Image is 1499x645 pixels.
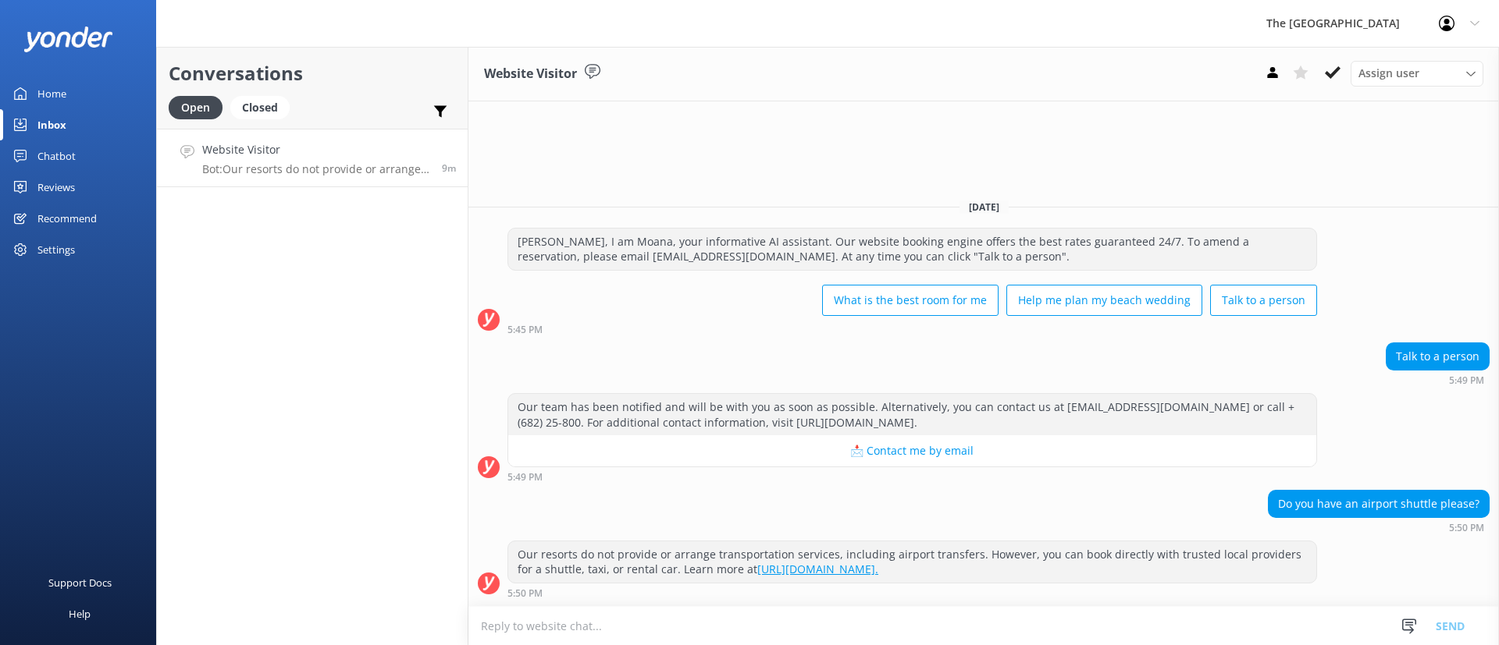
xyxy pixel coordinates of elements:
div: Assign User [1351,61,1483,86]
div: Inbox [37,109,66,140]
button: Help me plan my beach wedding [1006,285,1202,316]
div: Open [169,96,223,119]
strong: 5:50 PM [1449,523,1484,533]
a: [URL][DOMAIN_NAME]. [757,562,878,576]
button: What is the best room for me [822,285,999,316]
strong: 5:45 PM [507,325,543,335]
div: Talk to a person [1387,343,1489,370]
div: Sep 07 2025 05:49pm (UTC -10:00) Pacific/Honolulu [507,471,1317,482]
div: Recommend [37,203,97,234]
button: Talk to a person [1210,285,1317,316]
h2: Conversations [169,58,456,88]
strong: 5:49 PM [507,473,543,482]
span: Assign user [1358,65,1419,82]
div: Home [37,78,66,109]
div: Sep 07 2025 05:50pm (UTC -10:00) Pacific/Honolulu [507,587,1317,598]
button: 📩 Contact me by email [508,435,1316,466]
div: Help [69,598,91,629]
h3: Website Visitor [484,64,577,84]
div: Our team has been notified and will be with you as soon as possible. Alternatively, you can conta... [508,394,1316,435]
span: [DATE] [960,200,1009,214]
div: Chatbot [37,140,76,172]
a: Open [169,98,230,115]
div: Closed [230,96,290,119]
div: [PERSON_NAME], I am Moana, your informative AI assistant. Our website booking engine offers the b... [508,229,1316,270]
div: Do you have an airport shuttle please? [1269,491,1489,517]
a: Closed [230,98,297,115]
div: Support Docs [48,567,112,598]
div: Sep 07 2025 05:45pm (UTC -10:00) Pacific/Honolulu [507,324,1317,335]
div: Sep 07 2025 05:49pm (UTC -10:00) Pacific/Honolulu [1386,374,1490,385]
strong: 5:49 PM [1449,376,1484,385]
a: Website VisitorBot:Our resorts do not provide or arrange transportation services, including airpo... [157,129,468,187]
img: yonder-white-logo.png [23,27,113,52]
div: Sep 07 2025 05:50pm (UTC -10:00) Pacific/Honolulu [1268,522,1490,533]
div: Our resorts do not provide or arrange transportation services, including airport transfers. Howev... [508,541,1316,583]
h4: Website Visitor [202,141,430,158]
div: Settings [37,234,75,265]
div: Reviews [37,172,75,203]
strong: 5:50 PM [507,589,543,598]
span: Sep 07 2025 05:50pm (UTC -10:00) Pacific/Honolulu [442,161,456,175]
p: Bot: Our resorts do not provide or arrange transportation services, including airport transfers. ... [202,162,430,176]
